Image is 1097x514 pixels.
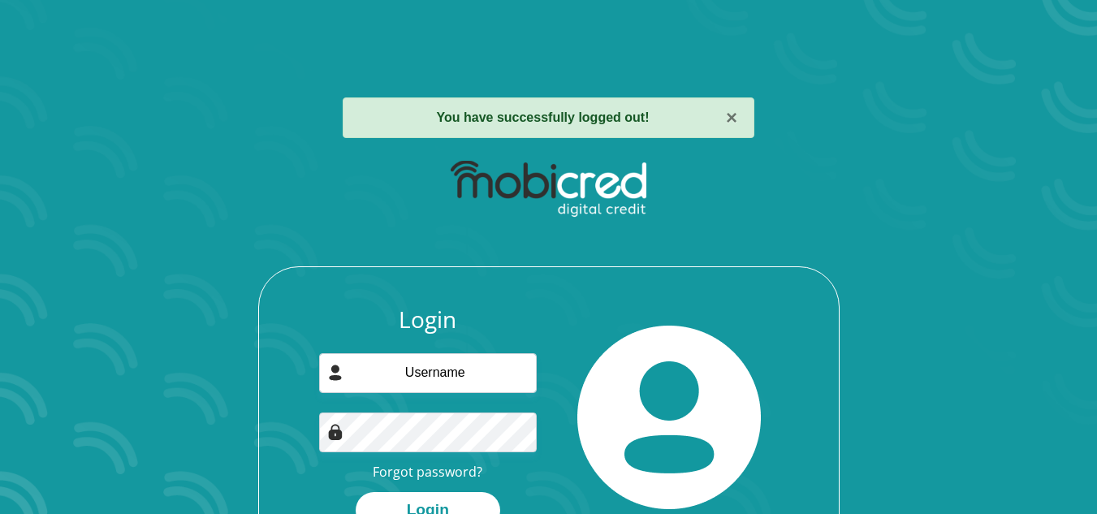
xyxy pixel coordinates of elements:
a: Forgot password? [373,463,482,481]
button: × [726,108,737,127]
img: mobicred logo [451,161,646,218]
img: Image [327,424,343,440]
input: Username [319,353,537,393]
h3: Login [319,306,537,334]
strong: You have successfully logged out! [437,110,650,124]
img: user-icon image [327,365,343,381]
